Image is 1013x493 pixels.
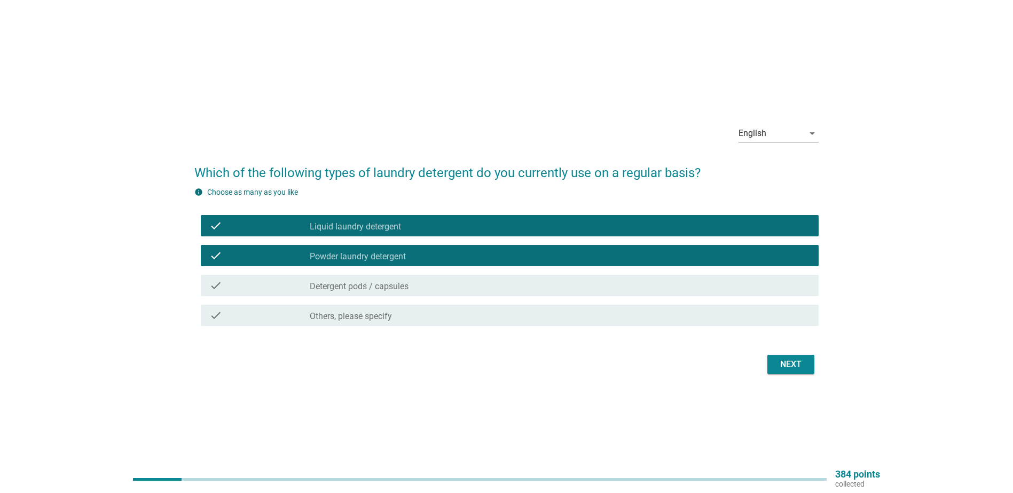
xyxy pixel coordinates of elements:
label: Powder laundry detergent [310,251,406,262]
i: arrow_drop_down [806,127,819,140]
div: English [739,129,766,138]
label: Others, please specify [310,311,392,322]
label: Detergent pods / capsules [310,281,409,292]
label: Liquid laundry detergent [310,221,401,232]
i: info [194,188,203,196]
button: Next [767,355,814,374]
i: check [209,279,222,292]
h2: Which of the following types of laundry detergent do you currently use on a regular basis? [194,153,819,182]
i: check [209,219,222,232]
label: Choose as many as you like [207,188,298,196]
i: check [209,309,222,322]
p: 384 points [835,470,880,479]
p: collected [835,479,880,489]
div: Next [776,358,806,371]
i: check [209,249,222,262]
